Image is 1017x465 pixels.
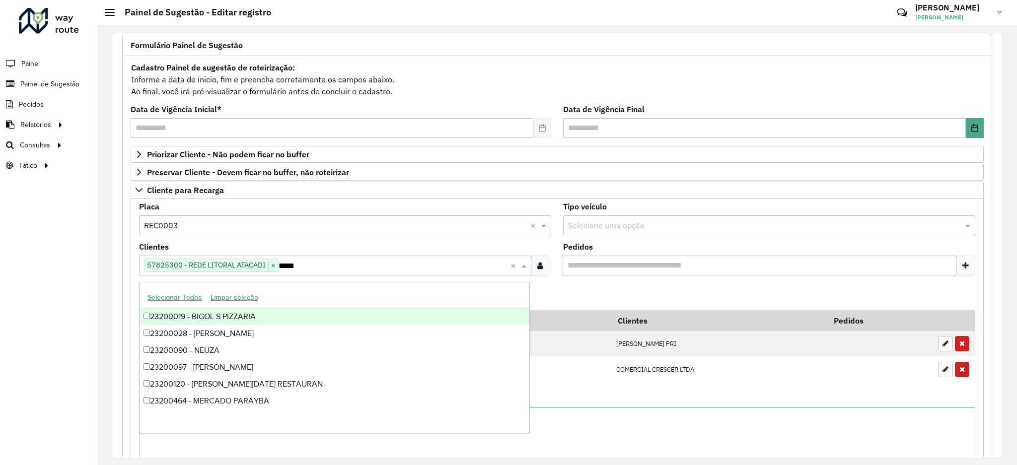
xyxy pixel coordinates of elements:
[21,59,40,69] span: Painel
[131,61,984,98] div: Informe a data de inicio, fim e preencha corretamente os campos abaixo. Ao final, você irá pré-vi...
[140,308,529,325] div: 23200019 - BIGOL S PIZZARIA
[139,282,530,433] ng-dropdown-panel: Options list
[147,168,349,176] span: Preservar Cliente - Devem ficar no buffer, não roteirizar
[19,160,37,171] span: Tático
[140,325,529,342] div: 23200028 - [PERSON_NAME]
[611,310,827,331] th: Clientes
[140,376,529,393] div: 23200120 - [PERSON_NAME][DATE] RESTAURAN
[20,140,50,150] span: Consultas
[530,219,539,231] span: Clear all
[131,41,243,49] span: Formulário Painel de Sugestão
[131,164,984,181] a: Preservar Cliente - Devem ficar no buffer, não roteirizar
[131,182,984,199] a: Cliente para Recarga
[563,103,645,115] label: Data de Vigência Final
[563,241,593,253] label: Pedidos
[143,290,206,305] button: Selecionar Todos
[915,3,990,12] h3: [PERSON_NAME]
[147,150,309,158] span: Priorizar Cliente - Não podem ficar no buffer
[19,99,44,110] span: Pedidos
[611,356,827,382] td: COMERCIAL CRESCER LTDA
[966,118,984,138] button: Choose Date
[131,103,221,115] label: Data de Vigência Inicial
[115,7,271,18] h2: Painel de Sugestão - Editar registro
[206,290,263,305] button: Limpar seleção
[563,200,607,212] label: Tipo veículo
[131,146,984,163] a: Priorizar Cliente - Não podem ficar no buffer
[139,241,169,253] label: Clientes
[915,13,990,22] span: [PERSON_NAME]
[611,331,827,357] td: [PERSON_NAME] PRI
[268,260,278,271] span: ×
[140,359,529,376] div: 23200097 - [PERSON_NAME]
[145,259,268,271] span: 57825300 - REDE LITORAL ATACADI
[139,200,159,212] label: Placa
[147,186,224,194] span: Cliente para Recarga
[20,79,79,89] span: Painel de Sugestão
[891,2,913,23] a: Contato Rápido
[510,260,519,271] span: Clear all
[140,393,529,409] div: 23200464 - MERCADO PARAYBA
[140,342,529,359] div: 23200090 - NEUZA
[20,120,51,130] span: Relatórios
[827,310,933,331] th: Pedidos
[131,63,295,72] strong: Cadastro Painel de sugestão de roteirização:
